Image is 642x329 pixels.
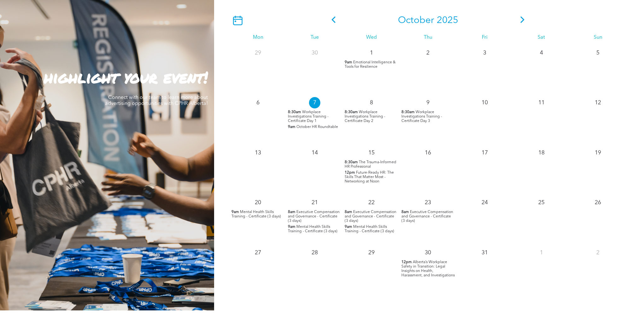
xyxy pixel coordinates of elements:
[252,47,264,59] p: 29
[345,170,355,175] span: 12pm
[288,125,295,129] span: 9am
[479,47,490,59] p: 3
[401,260,412,264] span: 12pm
[536,47,547,59] p: 4
[345,171,394,183] span: Future-Ready HR: The Skills That Matter Most - Networking at Noon
[286,35,343,41] div: Tue
[513,35,570,41] div: Sat
[343,35,400,41] div: Wed
[479,197,490,208] p: 24
[536,197,547,208] p: 25
[252,197,264,208] p: 20
[536,97,547,108] p: 11
[105,95,208,106] span: Connect with our team to learn more about advertising opportunities with CPHR Alberta!
[345,110,385,123] span: Workplace Investigations Training - Certificate Day 2
[366,147,377,159] p: 15
[401,110,415,114] span: 8:30am
[536,147,547,159] p: 18
[569,35,626,41] div: Sun
[422,147,434,159] p: 16
[479,147,490,159] p: 17
[309,97,320,108] p: 7
[479,247,490,258] p: 31
[230,35,287,41] div: Mon
[401,110,442,123] span: Workplace Investigations Training - Certificate Day 3
[366,97,377,108] p: 8
[592,197,604,208] p: 26
[398,16,434,25] span: October
[309,247,320,258] p: 28
[592,147,604,159] p: 19
[456,35,513,41] div: Fri
[366,197,377,208] p: 22
[345,210,396,223] span: Executive Compensation and Governance - Certificate (3 days)
[288,110,329,123] span: Workplace Investigations Training - Certificate Day 1
[288,225,337,233] span: Mental Health Skills Training - Certificate (3 days)
[288,225,295,229] span: 9am
[296,125,338,129] span: October HR Roundtable
[422,247,434,258] p: 30
[288,210,295,214] span: 8am
[345,60,352,65] span: 9am
[479,97,490,108] p: 10
[345,160,358,164] span: 8:30am
[345,160,396,169] span: The Trauma-Informed HR Professional
[252,147,264,159] p: 13
[592,247,604,258] p: 2
[288,110,301,114] span: 8:30am
[345,225,352,229] span: 9am
[231,210,239,214] span: 9am
[592,47,604,59] p: 5
[309,197,320,208] p: 21
[309,147,320,159] p: 14
[345,110,358,114] span: 8:30am
[345,225,394,233] span: Mental Health Skills Training - Certificate (3 days)
[400,35,457,41] div: Thu
[401,210,453,223] span: Executive Compensation and Governance - Certificate (3 days)
[401,260,455,277] span: Alberta’s Workplace Safety in Transition: Legal Insights on Health, Harassment, and Investigations
[401,210,409,214] span: 8am
[422,97,434,108] p: 9
[252,97,264,108] p: 6
[366,247,377,258] p: 29
[309,47,320,59] p: 30
[345,210,352,214] span: 8am
[437,16,458,25] span: 2025
[252,247,264,258] p: 27
[422,197,434,208] p: 23
[592,97,604,108] p: 12
[422,47,434,59] p: 2
[231,210,281,218] span: Mental Health Skills Training - Certificate (3 days)
[366,47,377,59] p: 1
[345,61,395,69] span: Emotional Intelligence & Tools for Resilience
[288,210,340,223] span: Executive Compensation and Governance - Certificate (3 days)
[44,66,208,88] strong: highlight your event!
[536,247,547,258] p: 1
